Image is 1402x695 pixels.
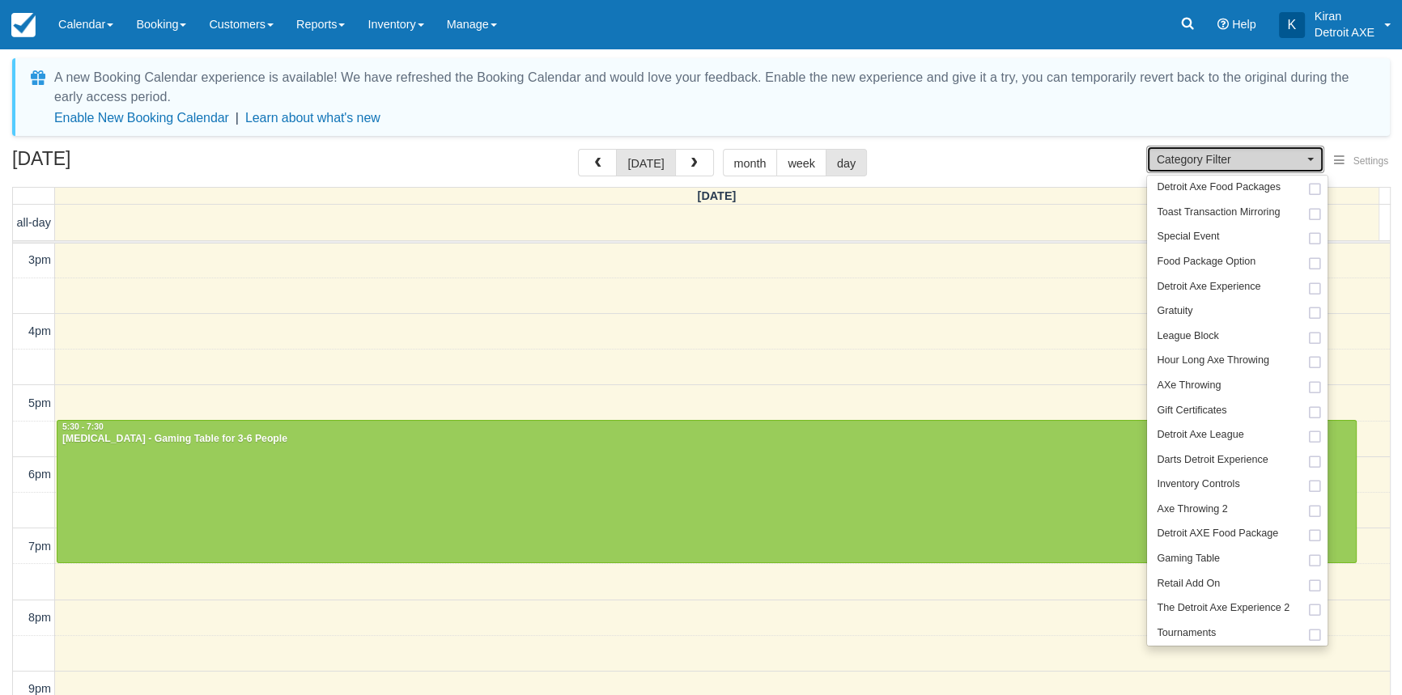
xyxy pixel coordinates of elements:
a: Learn about what's new [245,111,380,125]
span: Detroit AXE Food Package [1157,527,1278,541]
button: Category Filter [1146,146,1324,173]
span: 6pm [28,468,51,481]
button: month [723,149,778,176]
button: week [776,149,826,176]
span: Hour Long Axe Throwing [1157,354,1268,368]
span: Axe Throwing 2 [1157,502,1227,517]
button: [DATE] [616,149,675,176]
span: 9pm [28,682,51,695]
span: Settings [1353,155,1388,167]
img: checkfront-main-nav-mini-logo.png [11,13,36,37]
p: Detroit AXE [1315,24,1374,40]
span: Darts Detroit Experience [1157,453,1268,468]
span: Category Filter [1157,151,1303,167]
span: Food Package Option [1157,255,1255,269]
span: Tournaments [1157,626,1216,641]
button: Enable New Booking Calendar [54,110,229,126]
span: | [236,111,239,125]
i: Help [1217,19,1229,30]
span: Gratuity [1157,304,1192,319]
span: Gift Certificates [1157,404,1226,418]
span: Gaming Table [1157,552,1219,566]
span: League Block [1157,329,1218,344]
span: Help [1232,18,1256,31]
a: 5:30 - 7:30[MEDICAL_DATA] - Gaming Table for 3-6 People [57,420,1357,562]
h2: [DATE] [12,149,217,179]
span: Toast Transaction Mirroring [1157,206,1280,220]
span: 5pm [28,396,51,409]
span: 8pm [28,611,51,624]
span: 7pm [28,540,51,553]
button: day [826,149,867,176]
span: AXe Throwing [1157,379,1221,393]
span: Detroit Axe Food Packages [1157,180,1281,195]
button: Settings [1324,150,1398,173]
span: 5:30 - 7:30 [62,422,104,431]
p: Kiran [1315,8,1374,24]
div: A new Booking Calendar experience is available! We have refreshed the Booking Calendar and would ... [54,68,1370,107]
span: Special Event [1157,230,1219,244]
span: 3pm [28,253,51,266]
span: Detroit Axe Experience [1157,280,1260,295]
span: Detroit Axe League [1157,428,1243,443]
span: 4pm [28,324,51,337]
div: K [1279,12,1305,38]
span: all-day [17,216,51,229]
div: [MEDICAL_DATA] - Gaming Table for 3-6 People [62,433,1352,446]
span: Inventory Controls [1157,477,1239,492]
span: [DATE] [698,189,737,202]
span: The Detroit Axe Experience 2 [1157,601,1289,616]
span: Retail Add On [1157,577,1220,591]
